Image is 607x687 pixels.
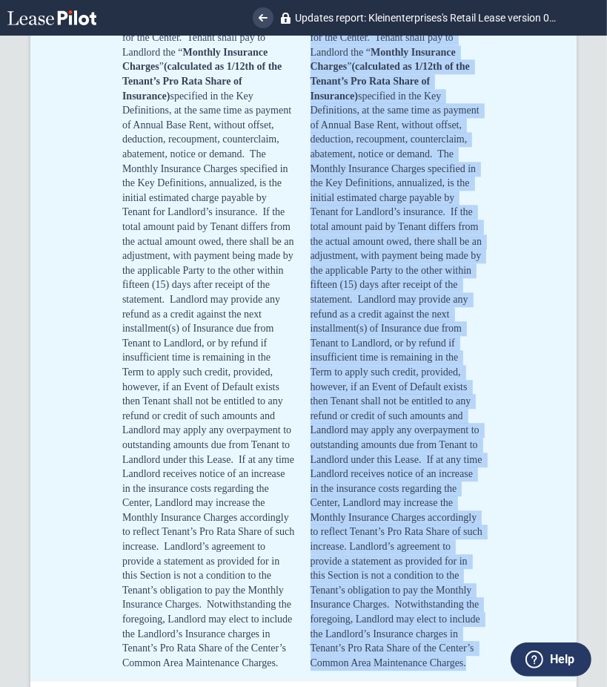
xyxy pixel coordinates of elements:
[550,650,574,669] label: Help
[311,47,459,73] span: Monthly Insurance Charges
[311,148,479,217] span: The Monthly Insurance Charges specified in the Key Definitions, annualized, is the initial estima...
[311,279,461,305] span: (15) days after receipt of the statement.
[347,61,351,72] span: ”
[122,294,291,465] span: Landlord may provide any refund as a credit against the next installment(s) of Insurance due from...
[122,454,294,553] span: If at any time Landlord receives notice of an increase in the insurance costs regarding the Cente...
[122,279,270,305] span: (15) days after receipt of the statement.
[511,642,591,677] button: Help
[122,32,265,58] span: Tenant shall pay to Landlord the “
[311,294,482,465] span: Landlord may provide any refund as a credit against the next installment(s) of Insurance due from...
[311,32,457,58] span: Tenant shall pay to Landlord the “
[122,148,288,217] span: The Monthly Insurance Charges specified in the Key Definitions, annualized, is the initial estima...
[311,91,482,160] span: specified in the Key Definitions, at the same time as payment of Annual Base Rent, without offset...
[159,61,164,72] span: ”
[295,12,559,24] span: Updates report: Kleinenterprises's Retail Lease version 00032
[122,541,284,610] span: Landlord’s agreement to provide a statement as provided for in this Section is not a condition to...
[122,599,292,668] span: Notwithstanding the foregoing, Landlord may elect to include the Landlord’s Insurance charges in ...
[122,91,291,160] span: specified in the Key Definitions, at the same time as payment of Annual Base Rent, without offset...
[122,47,268,73] span: Monthly Insurance Charges
[311,454,485,553] span: If at any time Landlord receives notice of an increase in the insurance costs regarding the Cente...
[122,61,282,101] span: (calculated as 1/12th of the Tenant’s Pro Rata Share of Insurance)
[311,61,473,101] span: (calculated as 1/12th of the Tenant’s Pro Rata Share of Insurance)
[311,599,483,668] span: Notwithstanding the foregoing, Landlord may elect to include the Landlord’s Insurance charges in ...
[311,541,474,610] span: Landlord’s agreement to provide a statement as provided for in this Section is not a condition to...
